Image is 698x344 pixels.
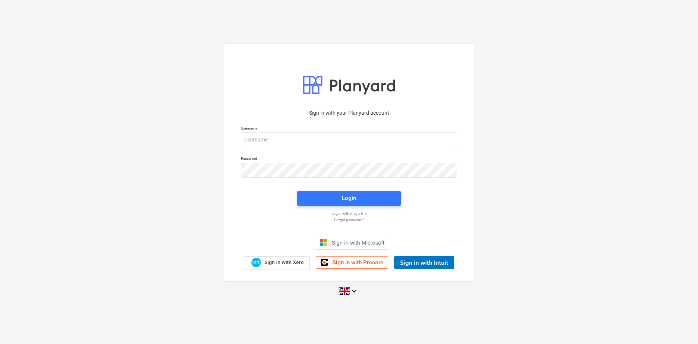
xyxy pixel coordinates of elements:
[331,239,384,246] span: Sign in with Microsoft
[241,109,457,117] p: Sign in with your Planyard account
[241,156,457,162] p: Password
[333,259,383,266] span: Sign in with Procore
[241,132,457,147] input: Username
[297,191,401,206] button: Login
[251,258,261,268] img: Xero logo
[316,256,388,269] a: Sign in with Procore
[237,211,461,216] a: Log in with magic link
[342,193,356,203] div: Login
[241,126,457,132] p: Username
[350,287,359,296] i: keyboard_arrow_down
[244,256,310,269] a: Sign in with Xero
[264,259,304,266] span: Sign in with Xero
[237,217,461,222] a: Forgot password?
[320,239,327,246] img: Microsoft logo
